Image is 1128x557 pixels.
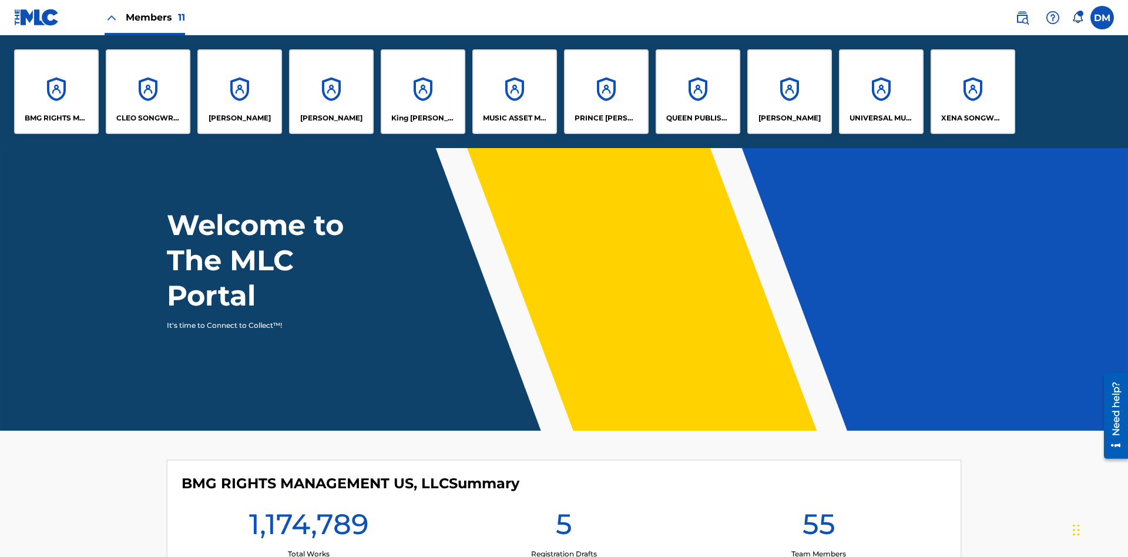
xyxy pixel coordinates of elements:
a: AccountsMUSIC ASSET MANAGEMENT (MAM) [472,49,557,134]
h1: 55 [803,506,835,549]
a: AccountsKing [PERSON_NAME] [381,49,465,134]
a: AccountsPRINCE [PERSON_NAME] [564,49,649,134]
a: AccountsCLEO SONGWRITER [106,49,190,134]
p: RONALD MCTESTERSON [758,113,821,123]
div: Notifications [1072,12,1083,24]
p: BMG RIGHTS MANAGEMENT US, LLC [25,113,89,123]
p: XENA SONGWRITER [941,113,1005,123]
p: It's time to Connect to Collect™! [167,320,371,331]
p: CLEO SONGWRITER [116,113,180,123]
img: MLC Logo [14,9,59,26]
a: Accounts[PERSON_NAME] [747,49,832,134]
img: Close [105,11,119,25]
h1: 5 [556,506,572,549]
p: UNIVERSAL MUSIC PUB GROUP [850,113,914,123]
a: AccountsBMG RIGHTS MANAGEMENT US, LLC [14,49,99,134]
p: MUSIC ASSET MANAGEMENT (MAM) [483,113,547,123]
img: search [1015,11,1029,25]
div: Drag [1073,512,1080,548]
p: King McTesterson [391,113,455,123]
p: ELVIS COSTELLO [209,113,271,123]
div: Help [1041,6,1065,29]
p: QUEEN PUBLISHA [666,113,730,123]
a: AccountsUNIVERSAL MUSIC PUB GROUP [839,49,924,134]
a: AccountsXENA SONGWRITER [931,49,1015,134]
a: Public Search [1010,6,1034,29]
a: Accounts[PERSON_NAME] [289,49,374,134]
img: help [1046,11,1060,25]
p: EYAMA MCSINGER [300,113,362,123]
h1: Welcome to The MLC Portal [167,207,387,313]
div: User Menu [1090,6,1114,29]
span: 11 [178,12,185,23]
iframe: Chat Widget [1069,501,1128,557]
h1: 1,174,789 [249,506,369,549]
p: PRINCE MCTESTERSON [575,113,639,123]
span: Members [126,11,185,24]
a: Accounts[PERSON_NAME] [197,49,282,134]
a: AccountsQUEEN PUBLISHA [656,49,740,134]
iframe: Resource Center [1095,368,1128,465]
h4: BMG RIGHTS MANAGEMENT US, LLC [182,475,519,492]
